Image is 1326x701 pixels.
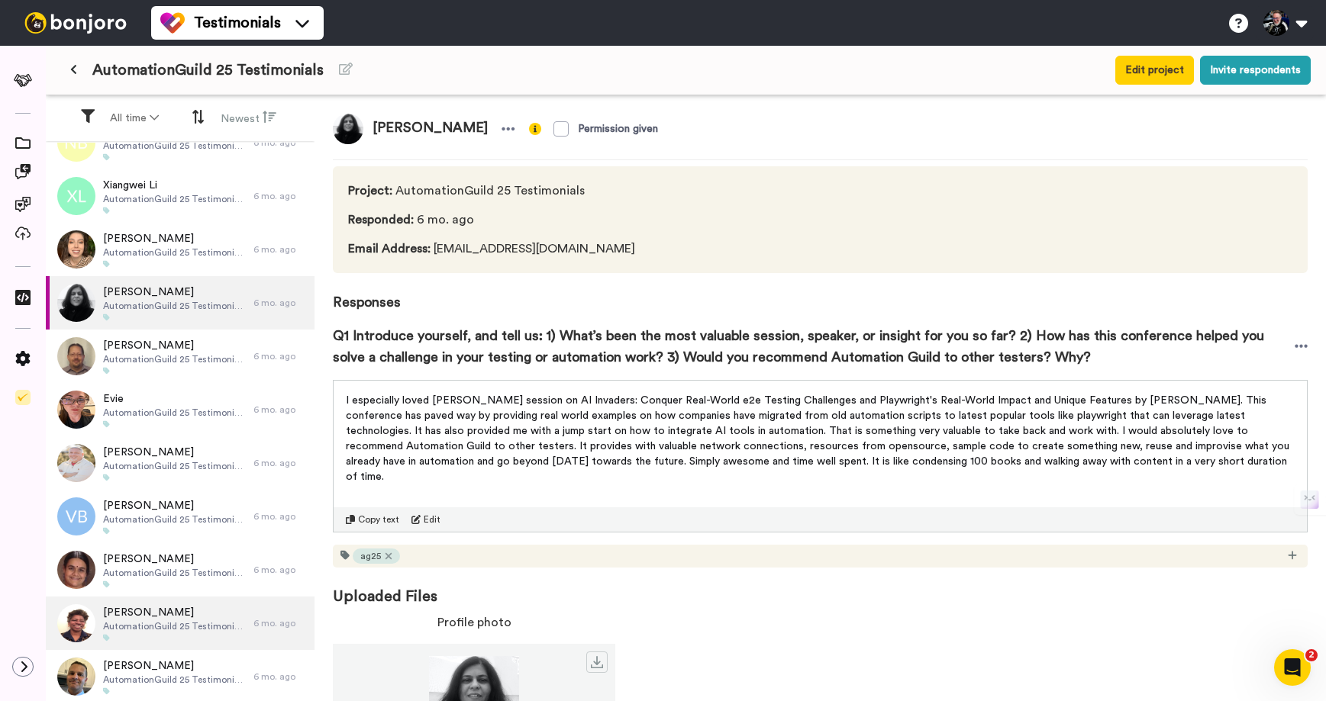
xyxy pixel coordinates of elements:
[57,497,95,535] img: vb.png
[1200,56,1311,85] button: Invite respondents
[103,620,246,632] span: AutomationGuild 25 Testimonials
[333,325,1295,368] span: Q1 Introduce yourself, and tell us: 1) What’s been the most valuable session, speaker, or insight...
[46,169,315,223] a: Xiangwei LiAutomationGuild 25 Testimonials6 mo. ago
[253,564,307,576] div: 6 mo. ago
[18,12,133,34] img: bj-logo-header-white.svg
[253,137,307,149] div: 6 mo. ago
[333,273,1308,313] span: Responses
[253,404,307,416] div: 6 mo. ago
[253,510,307,523] div: 6 mo. ago
[253,190,307,202] div: 6 mo. ago
[57,177,95,215] img: xl.png
[424,513,440,526] span: Edit
[363,114,497,144] span: [PERSON_NAME]
[333,114,363,144] img: 6db0c710-14a3-41c5-91ba-9948536492cc.jpeg
[103,567,246,579] span: AutomationGuild 25 Testimonials
[46,596,315,650] a: [PERSON_NAME]AutomationGuild 25 Testimonials6 mo. ago
[348,211,640,229] span: 6 mo. ago
[57,658,95,696] img: bbef3dec-807a-4e31-928e-2ba692ada81b.jpeg
[578,121,658,137] div: Permission given
[57,124,95,162] img: nb.png
[348,182,640,200] span: AutomationGuild 25 Testimonials
[101,105,168,132] button: All time
[103,140,246,152] span: AutomationGuild 25 Testimonials
[103,178,246,193] span: Xiangwei Li
[1115,56,1194,85] button: Edit project
[360,550,381,562] span: ag25
[46,383,315,436] a: EvieAutomationGuild 25 Testimonials6 mo. ago
[103,460,246,472] span: AutomationGuild 25 Testimonials
[253,670,307,683] div: 6 mo. ago
[103,193,246,205] span: AutomationGuild 25 Testimonials
[57,604,95,642] img: 98d2f4e8-b379-4048-ac76-ce5157c8888a.jpeg
[103,551,246,567] span: [PERSON_NAME]
[103,498,246,513] span: [PERSON_NAME]
[15,390,31,405] img: Checklist.svg
[333,568,1308,607] span: Uploaded Files
[253,350,307,362] div: 6 mo. ago
[103,285,246,300] span: [PERSON_NAME]
[46,223,315,276] a: [PERSON_NAME]AutomationGuild 25 Testimonials6 mo. ago
[57,444,95,482] img: a1a7429b-e568-493c-9016-e0ab9df50b06.jpeg
[211,104,286,133] button: Newest
[103,605,246,620] span: [PERSON_NAME]
[46,543,315,596] a: [PERSON_NAME]AutomationGuild 25 Testimonials6 mo. ago
[92,59,324,81] span: AutomationGuild 25 Testimonials
[437,613,511,632] span: Profile photo
[103,658,246,674] span: [PERSON_NAME]
[253,243,307,256] div: 6 mo. ago
[57,551,95,589] img: f595c3ef-5d83-4737-a129-55a9a2153217.jpeg
[103,231,246,246] span: [PERSON_NAME]
[46,276,315,330] a: [PERSON_NAME]AutomationGuild 25 Testimonials6 mo. ago
[57,284,95,322] img: 6db0c710-14a3-41c5-91ba-9948536492cc.jpeg
[1305,649,1318,661] span: 2
[346,395,1292,482] span: I especially loved [PERSON_NAME] session on AI Invaders: Conquer Real-World e2e Testing Challenge...
[1274,649,1311,686] iframe: Intercom live chat
[103,674,246,686] span: AutomationGuild 25 Testimonials
[46,436,315,490] a: [PERSON_NAME]AutomationGuild 25 Testimonials6 mo. ago
[253,457,307,469] div: 6 mo. ago
[253,297,307,309] div: 6 mo. ago
[348,214,414,226] span: Responded :
[57,391,95,429] img: 259c37a1-9bb4-4762-9725-63db0ccde550.jpeg
[103,513,246,526] span: AutomationGuild 25 Testimonials
[160,11,185,35] img: tm-color.svg
[103,353,246,365] span: AutomationGuild 25 Testimonials
[348,185,392,197] span: Project :
[57,230,95,269] img: f5762135-b25d-458d-b7c6-a95b6cf0c803.jpeg
[358,513,399,526] span: Copy text
[103,246,246,259] span: AutomationGuild 25 Testimonials
[529,123,541,135] img: info-yellow.svg
[103,300,246,312] span: AutomationGuild 25 Testimonials
[103,338,246,353] span: [PERSON_NAME]
[46,490,315,543] a: [PERSON_NAME]AutomationGuild 25 Testimonials6 mo. ago
[253,617,307,629] div: 6 mo. ago
[103,407,246,419] span: AutomationGuild 25 Testimonials
[46,330,315,383] a: [PERSON_NAME]AutomationGuild 25 Testimonials6 mo. ago
[348,243,431,255] span: Email Address :
[57,337,95,375] img: f524b4fc-525e-4912-b671-255f516aca26.jpeg
[103,391,246,407] span: Evie
[194,12,281,34] span: Testimonials
[103,445,246,460] span: [PERSON_NAME]
[46,116,315,169] a: [PERSON_NAME] BabyAutomationGuild 25 Testimonials6 mo. ago
[348,240,640,258] span: [EMAIL_ADDRESS][DOMAIN_NAME]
